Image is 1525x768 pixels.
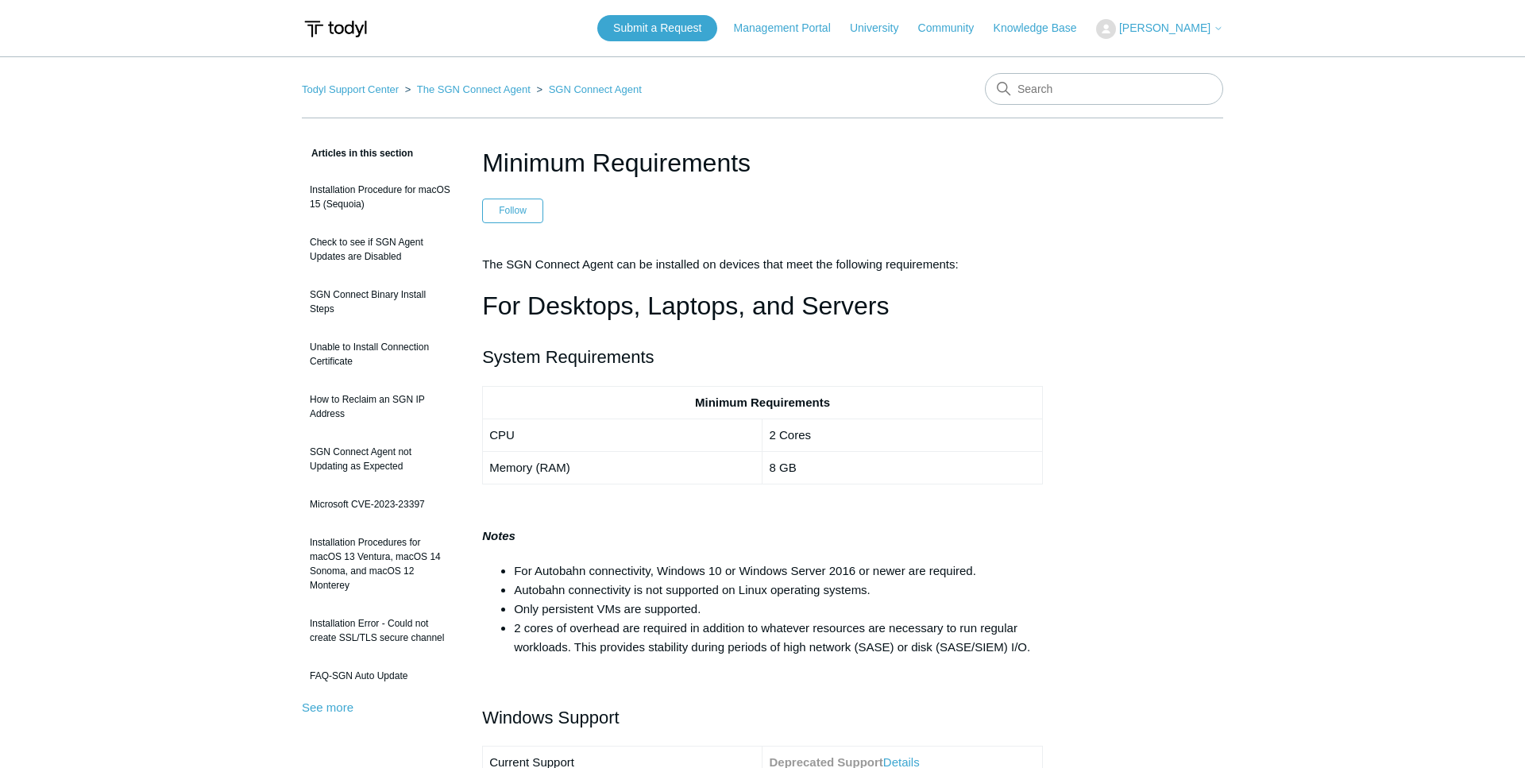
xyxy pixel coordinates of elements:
span: System Requirements [482,347,654,367]
li: Autobahn connectivity is not supported on Linux operating systems. [514,581,1043,600]
a: Check to see if SGN Agent Updates are Disabled [302,227,458,272]
a: See more [302,700,353,714]
a: Microsoft CVE-2023-23397 [302,489,458,519]
a: Installation Procedure for macOS 15 (Sequoia) [302,175,458,219]
a: University [850,20,914,37]
span: Articles in this section [302,148,413,159]
span: Windows Support [482,708,619,727]
a: Management Portal [734,20,847,37]
a: SGN Connect Agent [549,83,642,95]
li: Todyl Support Center [302,83,402,95]
a: The SGN Connect Agent [417,83,531,95]
a: Unable to Install Connection Certificate [302,332,458,376]
a: Installation Procedures for macOS 13 Ventura, macOS 14 Sonoma, and macOS 12 Monterey [302,527,458,600]
li: Only persistent VMs are supported. [514,600,1043,619]
td: 8 GB [762,451,1042,484]
button: Follow Article [482,199,543,222]
a: Installation Error - Could not create SSL/TLS secure channel [302,608,458,653]
a: SGN Connect Agent not Updating as Expected [302,437,458,481]
li: The SGN Connect Agent [402,83,534,95]
li: SGN Connect Agent [533,83,641,95]
a: SGN Connect Binary Install Steps [302,280,458,324]
a: Knowledge Base [994,20,1093,37]
span: [PERSON_NAME] [1119,21,1210,34]
a: Submit a Request [597,15,717,41]
li: 2 cores of overhead are required in addition to whatever resources are necessary to run regular w... [514,619,1043,657]
a: How to Reclaim an SGN IP Address [302,384,458,429]
span: The SGN Connect Agent can be installed on devices that meet the following requirements: [482,257,959,271]
td: Memory (RAM) [483,451,762,484]
td: 2 Cores [762,419,1042,451]
strong: Notes [482,529,515,542]
li: For Autobahn connectivity, Windows 10 or Windows Server 2016 or newer are required. [514,562,1043,581]
input: Search [985,73,1223,105]
a: Community [918,20,990,37]
a: FAQ-SGN Auto Update [302,661,458,691]
strong: Minimum Requirements [695,396,830,409]
span: For Desktops, Laptops, and Servers [482,291,889,320]
td: CPU [483,419,762,451]
img: Todyl Support Center Help Center home page [302,14,369,44]
a: Todyl Support Center [302,83,399,95]
h1: Minimum Requirements [482,144,1043,182]
button: [PERSON_NAME] [1096,19,1223,39]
